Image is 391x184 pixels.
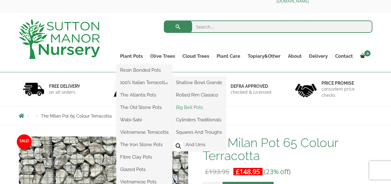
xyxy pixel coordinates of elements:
[172,103,226,112] a: Big Bell Pots
[23,81,44,97] img: 1.jpg
[19,19,100,59] img: logo
[364,50,371,56] span: 0
[172,140,226,149] a: Jars And Urns
[116,78,172,87] a: 100% Italian Terracotta
[164,20,373,33] input: Search...
[116,103,172,112] a: The Old Stone Pots
[236,167,260,176] bdi: 148.95
[295,80,317,99] img: 4.jpg
[231,83,272,89] h6: Defra approved
[146,52,179,61] a: Olive Trees
[116,165,172,174] a: Glazed Pots
[357,52,372,61] a: 0
[41,114,112,119] span: The Milan Pot 65 Colour Terracotta
[17,134,32,149] span: Sale!
[331,52,357,61] a: Contact
[19,113,372,118] nav: Breadcrumbs
[244,52,284,61] a: Topiary&Other
[172,90,226,100] a: Rolled Rim Classico
[116,52,146,61] a: Plant Pots
[116,140,172,149] a: The Iron Stone Pots
[231,89,272,95] p: checked & Licensed
[205,167,209,176] span: £
[203,136,372,162] h1: The Milan Pot 65 Colour Terracotta
[284,52,305,61] a: About
[236,167,240,176] span: £
[205,167,229,176] bdi: 193.95
[114,81,135,97] img: 2.jpg
[213,52,244,61] a: Plant Care
[116,90,172,100] a: The Atlantis Pots
[172,78,226,87] a: Shallow Bowl Grande
[116,115,172,124] a: Wabi-Sabi
[321,80,369,86] h6: Price promise
[179,52,213,61] a: Cloud Trees
[116,65,172,75] a: Resin Bonded Pots
[264,167,290,176] span: (23% off)
[172,128,226,137] a: Squares And Troughs
[116,128,172,137] a: Vietnamese Terracotta
[173,141,184,152] a: View full-screen image gallery
[172,115,226,124] a: Cylinders Traditionals
[49,83,80,89] h6: FREE DELIVERY
[305,52,331,61] a: Delivery
[321,86,369,98] p: consistent price checks
[116,152,172,162] a: Fibre Clay Pots
[49,89,80,95] p: on all orders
